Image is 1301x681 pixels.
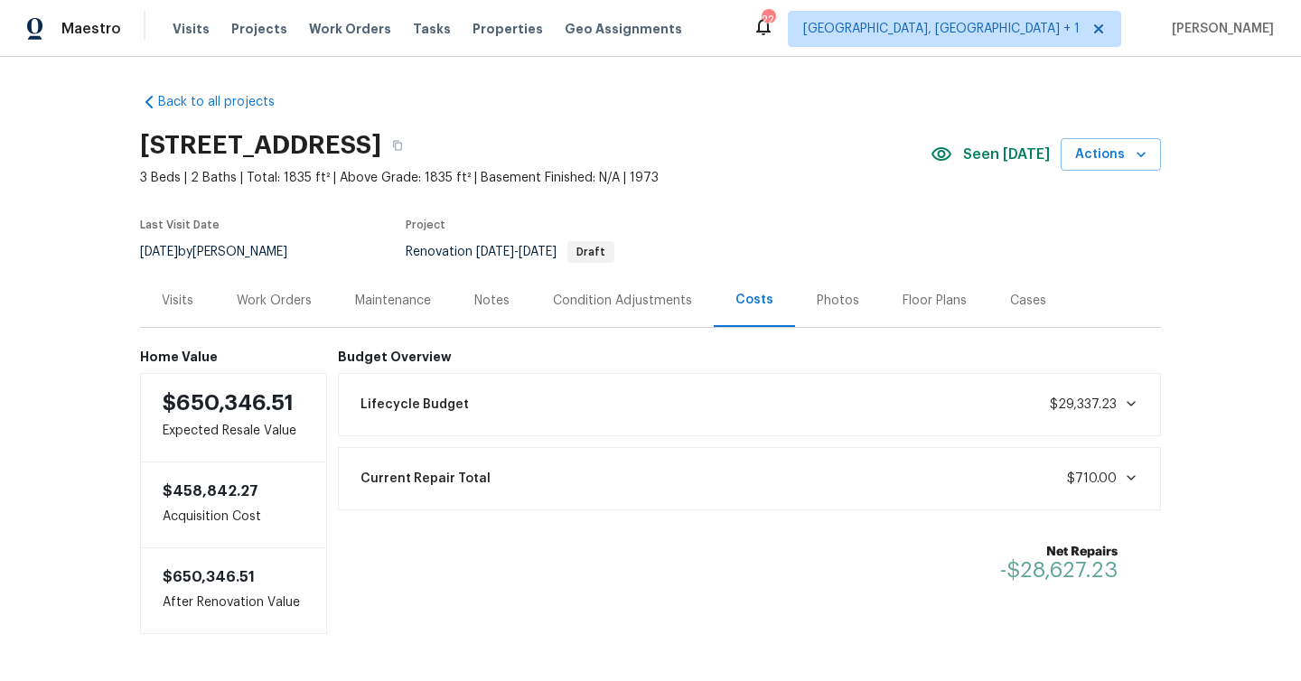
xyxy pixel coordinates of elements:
span: - [476,246,557,258]
div: Notes [474,292,510,310]
span: [PERSON_NAME] [1165,20,1274,38]
span: $29,337.23 [1050,398,1117,411]
span: [DATE] [519,246,557,258]
div: 22 [762,11,774,29]
span: Project [406,219,445,230]
div: After Renovation Value [140,547,327,634]
span: Actions [1075,144,1147,166]
span: Tasks [413,23,451,35]
span: Projects [231,20,287,38]
span: Draft [569,247,613,257]
div: Costs [735,291,773,309]
span: $458,842.27 [163,484,258,499]
span: [DATE] [140,246,178,258]
div: Visits [162,292,193,310]
div: Cases [1010,292,1046,310]
h6: Budget Overview [338,350,1162,364]
span: -$28,627.23 [1000,559,1118,581]
span: [DATE] [476,246,514,258]
div: by [PERSON_NAME] [140,241,309,263]
span: Renovation [406,246,614,258]
div: Floor Plans [903,292,967,310]
div: Photos [817,292,859,310]
div: Maintenance [355,292,431,310]
span: [GEOGRAPHIC_DATA], [GEOGRAPHIC_DATA] + 1 [803,20,1080,38]
span: Current Repair Total [360,470,491,488]
div: Work Orders [237,292,312,310]
span: $710.00 [1067,472,1117,485]
span: 3 Beds | 2 Baths | Total: 1835 ft² | Above Grade: 1835 ft² | Basement Finished: N/A | 1973 [140,169,931,187]
span: Geo Assignments [565,20,682,38]
button: Copy Address [381,129,414,162]
span: Visits [173,20,210,38]
button: Actions [1061,138,1161,172]
span: Work Orders [309,20,391,38]
div: Expected Resale Value [140,373,327,462]
h6: Home Value [140,350,327,364]
div: Condition Adjustments [553,292,692,310]
h2: [STREET_ADDRESS] [140,136,381,154]
span: Lifecycle Budget [360,396,469,414]
span: Last Visit Date [140,219,220,230]
span: Maestro [61,20,121,38]
span: Properties [473,20,543,38]
span: $650,346.51 [163,392,294,414]
span: Seen [DATE] [963,145,1050,163]
a: Back to all projects [140,93,314,111]
div: Acquisition Cost [140,462,327,547]
b: Net Repairs [1000,543,1118,561]
span: $650,346.51 [163,570,255,584]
